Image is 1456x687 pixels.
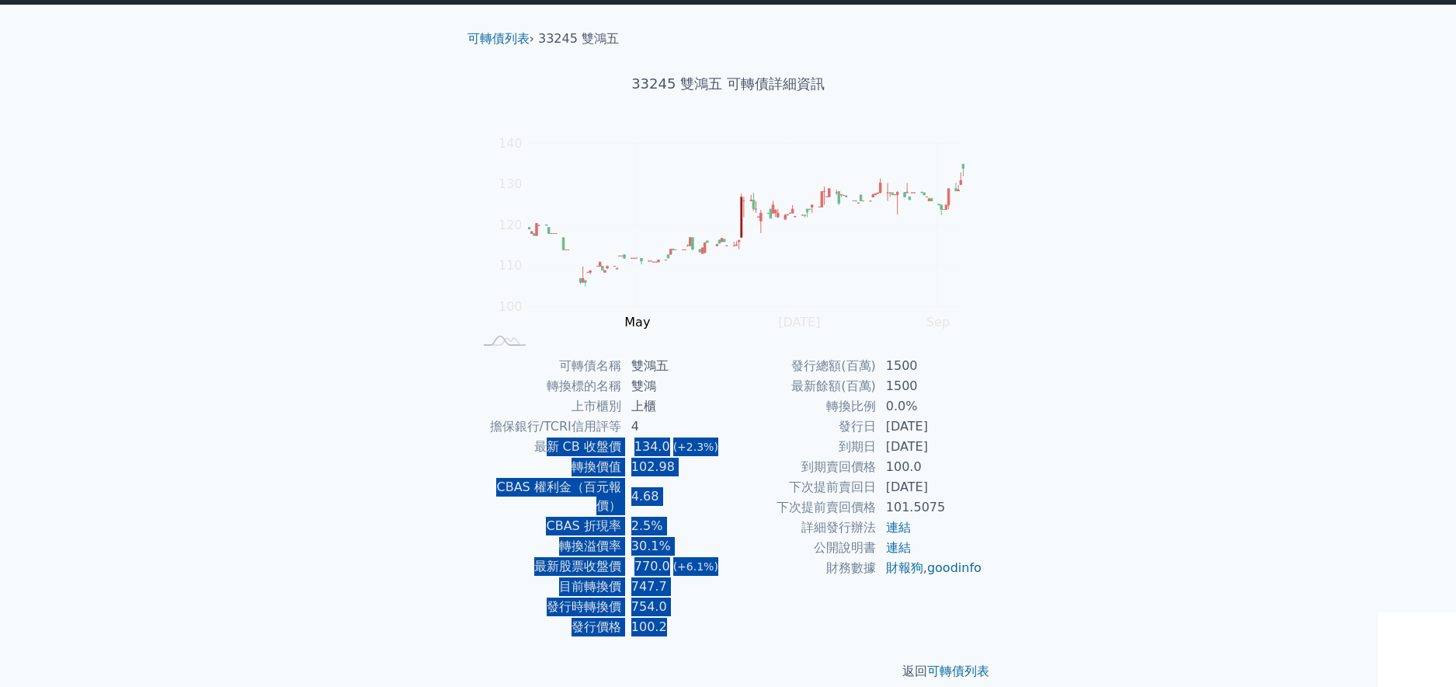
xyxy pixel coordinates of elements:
td: 發行總額(百萬) [728,356,877,376]
td: [DATE] [877,477,983,497]
td: 最新餘額(百萬) [728,376,877,396]
td: 可轉債名稱 [474,356,622,376]
li: 33245 雙鴻五 [538,30,619,48]
td: CBAS 折現率 [474,516,622,536]
g: Chart [491,136,988,330]
tspan: 140 [499,136,523,151]
tspan: May [624,315,650,330]
h1: 33245 雙鴻五 可轉債詳細資訊 [455,73,1002,95]
tspan: 120 [499,218,523,232]
td: 雙鴻五 [622,356,728,376]
tspan: Sep [926,315,950,330]
td: 747.7 [622,577,728,597]
td: [DATE] [877,437,983,457]
g: Series [528,164,964,287]
a: 連結 [886,540,911,555]
td: 754.0 [622,597,728,617]
td: 轉換比例 [728,396,877,417]
td: 30.1% [622,536,728,556]
tspan: [DATE] [778,315,820,330]
a: 連結 [886,520,911,535]
td: 轉換價值 [474,457,622,477]
a: 財報狗 [886,560,923,575]
td: 發行價格 [474,617,622,637]
span: (+6.1%) [673,560,718,573]
td: CBAS 權利金（百元報價） [474,477,622,516]
iframe: Chat Widget [1378,612,1456,687]
td: 最新股票收盤價 [474,556,622,577]
td: 最新 CB 收盤價 [474,437,622,457]
li: › [467,30,534,48]
td: 目前轉換價 [474,577,622,597]
td: 雙鴻 [622,376,728,396]
td: 1500 [877,376,983,396]
tspan: 110 [499,258,523,273]
td: 轉換標的名稱 [474,376,622,396]
td: 到期日 [728,437,877,457]
td: 101.5075 [877,497,983,518]
td: 下次提前賣回日 [728,477,877,497]
td: 100.2 [622,617,728,637]
p: 返回 [455,662,1002,681]
td: 擔保銀行/TCRI信用評等 [474,417,622,437]
td: 公開說明書 [728,538,877,558]
td: 4.68 [622,477,728,516]
div: 134.0 [631,438,673,456]
div: 770.0 [631,557,673,576]
span: (+2.3%) [673,441,718,453]
td: 財務數據 [728,558,877,578]
a: goodinfo [927,560,982,575]
td: 100.0 [877,457,983,477]
td: 轉換溢價率 [474,536,622,556]
td: 上市櫃別 [474,396,622,417]
td: [DATE] [877,417,983,437]
td: 到期賣回價格 [728,457,877,477]
td: 4 [622,417,728,437]
td: 發行日 [728,417,877,437]
tspan: 130 [499,176,523,191]
td: 0.0% [877,396,983,417]
td: 上櫃 [622,396,728,417]
td: 2.5% [622,516,728,536]
td: 102.98 [622,457,728,477]
td: 詳細發行辦法 [728,518,877,538]
div: 聊天小工具 [1378,612,1456,687]
a: 可轉債列表 [927,664,989,678]
td: 發行時轉換價 [474,597,622,617]
tspan: 100 [499,299,523,314]
td: 1500 [877,356,983,376]
td: , [877,558,983,578]
td: 下次提前賣回價格 [728,497,877,518]
a: 可轉債列表 [467,31,530,46]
